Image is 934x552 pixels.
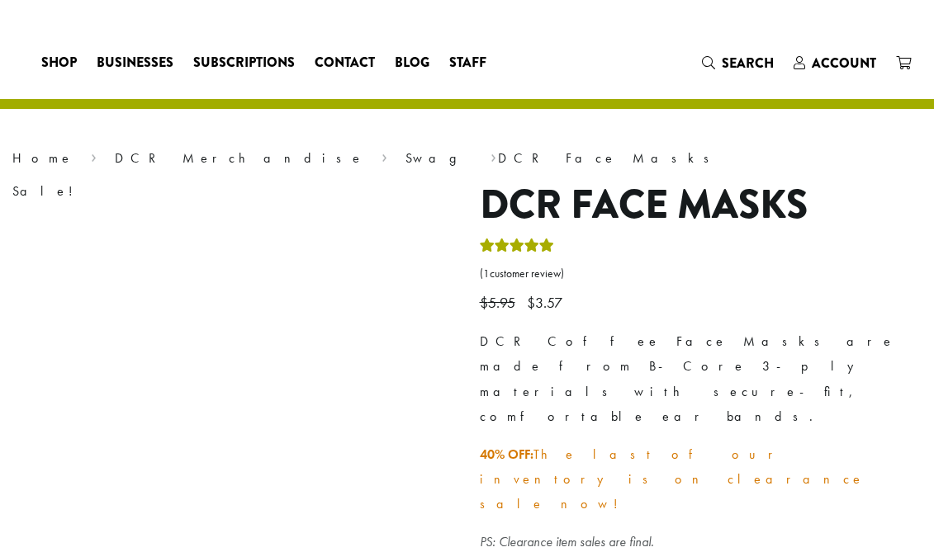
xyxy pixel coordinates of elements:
[483,267,490,281] span: 1
[480,446,865,512] a: The last of our inventory is on clearance sale now!
[91,143,97,168] span: ›
[480,293,488,312] span: $
[491,143,496,168] span: ›
[527,293,535,312] span: $
[31,50,87,76] a: Shop
[382,143,387,168] span: ›
[395,53,429,73] span: Blog
[480,446,533,463] a: 40% OFF:
[315,53,375,73] span: Contact
[405,149,473,167] a: Swag
[812,54,876,73] span: Account
[439,50,496,76] a: Staff
[722,54,774,73] span: Search
[480,182,922,229] h1: DCR Face Masks
[41,53,77,73] span: Shop
[784,50,886,77] a: Account
[480,533,654,550] a: PS: Clearance item sales are final.
[449,53,486,73] span: Staff
[183,50,305,76] a: Subscriptions
[480,293,519,312] bdi: 5.95
[12,149,73,167] a: Home
[527,293,567,312] bdi: 3.57
[480,266,922,282] a: (1customer review)
[12,182,85,200] span: Sale!
[305,50,385,76] a: Contact
[480,329,922,428] p: DCR Coffee Face Masks are made from B-Core 3-ply materials with secure-fit, comfortable ear bands.
[385,50,439,76] a: Blog
[115,149,364,167] a: DCR Merchandise
[193,53,295,73] span: Subscriptions
[12,149,922,168] nav: Breadcrumb
[97,53,173,73] span: Businesses
[480,236,554,261] div: Rated 5.00 out of 5
[692,50,784,77] a: Search
[87,50,183,76] a: Businesses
